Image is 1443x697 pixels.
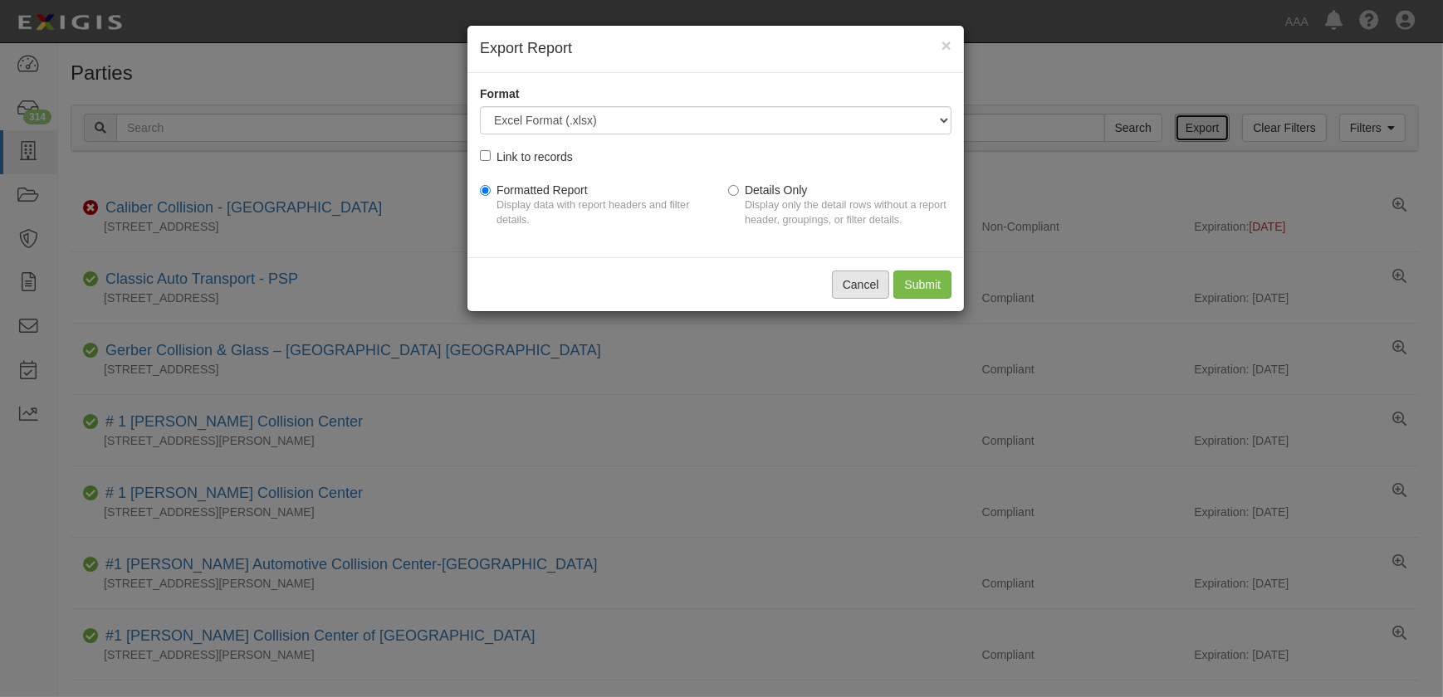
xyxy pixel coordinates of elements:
[480,150,491,161] input: Link to records
[496,198,703,228] p: Display data with report headers and filter details.
[942,37,951,54] button: Close
[745,198,951,228] p: Display only the detail rows without a report header, groupings, or filter details.
[480,182,703,236] label: Formatted Report
[728,185,739,196] input: Details OnlyDisplay only the detail rows without a report header, groupings, or filter details.
[893,271,951,299] input: Submit
[832,271,890,299] button: Cancel
[496,147,573,165] div: Link to records
[942,36,951,55] span: ×
[480,185,491,196] input: Formatted ReportDisplay data with report headers and filter details.
[728,182,951,236] label: Details Only
[480,85,519,102] label: Format
[480,38,951,60] h4: Export Report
